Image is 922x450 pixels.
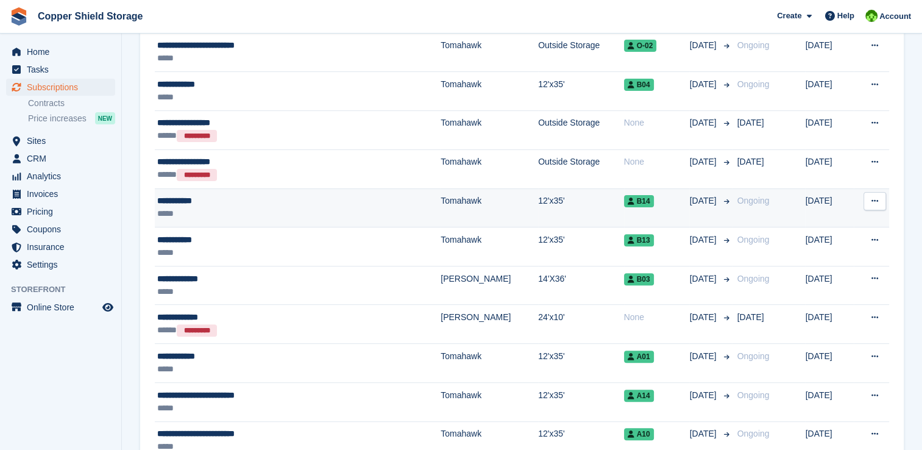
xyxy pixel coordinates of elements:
[441,305,538,344] td: [PERSON_NAME]
[6,238,115,255] a: menu
[737,390,769,400] span: Ongoing
[538,33,623,72] td: Outside Storage
[837,10,854,22] span: Help
[689,155,718,168] span: [DATE]
[624,351,654,363] span: A01
[689,427,718,440] span: [DATE]
[737,274,769,284] span: Ongoing
[624,79,654,91] span: B04
[805,382,853,421] td: [DATE]
[28,112,115,125] a: Price increases NEW
[27,168,100,185] span: Analytics
[624,234,654,246] span: B13
[101,300,115,315] a: Preview store
[805,266,853,305] td: [DATE]
[805,344,853,383] td: [DATE]
[27,132,100,149] span: Sites
[538,344,623,383] td: 12'x35'
[689,39,718,52] span: [DATE]
[6,299,115,316] a: menu
[441,266,538,305] td: [PERSON_NAME]
[737,157,764,166] span: [DATE]
[6,256,115,273] a: menu
[27,79,100,96] span: Subscriptions
[538,149,623,188] td: Outside Storage
[737,118,764,127] span: [DATE]
[538,110,623,149] td: Outside Storage
[28,113,87,124] span: Price increases
[33,6,147,26] a: Copper Shield Storage
[624,155,690,168] div: None
[538,227,623,266] td: 12'x35'
[805,149,853,188] td: [DATE]
[689,350,718,363] span: [DATE]
[737,235,769,245] span: Ongoing
[441,344,538,383] td: Tomahawk
[805,305,853,344] td: [DATE]
[27,61,100,78] span: Tasks
[689,273,718,285] span: [DATE]
[6,185,115,202] a: menu
[624,195,654,207] span: B14
[27,299,100,316] span: Online Store
[538,266,623,305] td: 14'X36'
[6,203,115,220] a: menu
[538,382,623,421] td: 12'x35'
[6,221,115,238] a: menu
[6,61,115,78] a: menu
[95,112,115,124] div: NEW
[805,110,853,149] td: [DATE]
[624,116,690,129] div: None
[6,168,115,185] a: menu
[538,188,623,227] td: 12'x35'
[538,72,623,111] td: 12'x35'
[538,305,623,344] td: 24'x10'
[805,72,853,111] td: [DATE]
[737,351,769,361] span: Ongoing
[624,390,654,402] span: A14
[6,43,115,60] a: menu
[624,273,654,285] span: B03
[28,98,115,109] a: Contracts
[27,150,100,167] span: CRM
[737,79,769,89] span: Ongoing
[441,149,538,188] td: Tomahawk
[27,238,100,255] span: Insurance
[689,195,718,207] span: [DATE]
[879,10,911,23] span: Account
[737,312,764,322] span: [DATE]
[805,33,853,72] td: [DATE]
[689,234,718,246] span: [DATE]
[624,40,657,52] span: O-02
[689,78,718,91] span: [DATE]
[27,256,100,273] span: Settings
[805,227,853,266] td: [DATE]
[689,116,718,129] span: [DATE]
[777,10,801,22] span: Create
[441,33,538,72] td: Tomahawk
[689,389,718,402] span: [DATE]
[441,110,538,149] td: Tomahawk
[10,7,28,26] img: stora-icon-8386f47178a22dfd0bd8f6a31ec36ba5ce8667c1dd55bd0f319d3a0aa187defe.svg
[11,284,121,296] span: Storefront
[6,132,115,149] a: menu
[865,10,878,22] img: Stephanie Wirhanowicz
[27,43,100,60] span: Home
[737,429,769,438] span: Ongoing
[6,150,115,167] a: menu
[6,79,115,96] a: menu
[689,311,718,324] span: [DATE]
[624,428,654,440] span: A10
[441,382,538,421] td: Tomahawk
[737,40,769,50] span: Ongoing
[441,72,538,111] td: Tomahawk
[27,221,100,238] span: Coupons
[737,196,769,205] span: Ongoing
[27,203,100,220] span: Pricing
[441,227,538,266] td: Tomahawk
[624,311,690,324] div: None
[27,185,100,202] span: Invoices
[441,188,538,227] td: Tomahawk
[805,188,853,227] td: [DATE]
